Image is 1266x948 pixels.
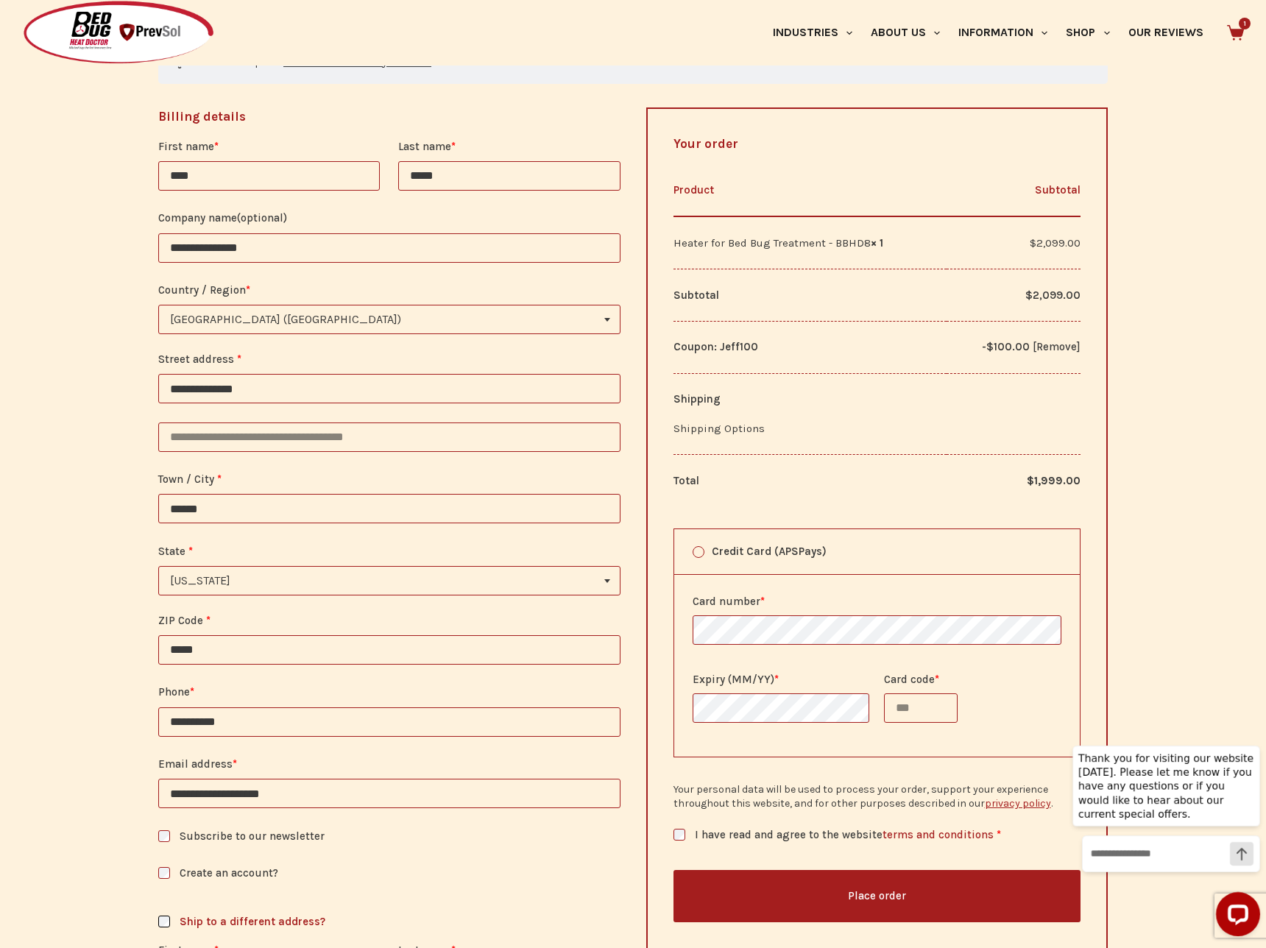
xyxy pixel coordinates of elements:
[673,135,1081,154] h3: Your order
[673,422,765,435] label: Shipping Options
[158,916,170,927] input: Ship to a different address?
[158,281,620,300] label: Country / Region
[673,829,685,841] input: I have read and agree to the websiteterms and conditions *
[673,455,947,506] th: Total
[180,829,325,843] span: Subscribe to our newsletter
[158,542,620,561] label: State
[158,612,620,630] label: ZIP Code
[997,828,1001,841] abbr: required
[674,529,1081,574] label: Credit Card (APSPays)
[1025,289,1081,302] bdi: 2,099.00
[159,567,620,595] span: Georgia
[673,269,947,322] th: Subtotal
[1033,340,1081,353] a: Remove Jeff100 coupon
[1025,289,1033,302] span: $
[158,209,620,227] label: Company name
[871,236,883,250] strong: × 1
[695,828,994,841] span: I have read and agree to the website
[158,138,380,156] label: First name
[947,321,1081,373] td: -
[158,830,170,842] input: Subscribe to our newsletter
[158,683,620,701] label: Phone
[986,340,994,353] span: $
[158,755,620,774] label: Email address
[158,107,620,127] h3: Billing details
[693,671,870,688] label: Expiry (MM/YY)
[1027,474,1081,487] bdi: 1,999.00
[1030,236,1036,250] span: $
[673,321,947,373] th: Coupon: Jeff100
[1239,18,1251,29] span: 1
[947,165,1081,217] th: Subtotal
[158,350,620,369] label: Street address
[159,305,620,333] span: United States (US)
[1030,236,1081,250] bdi: 2,099.00
[237,211,287,224] span: (optional)
[398,138,620,156] label: Last name
[1061,718,1266,948] iframe: LiveChat chat widget
[158,470,620,489] label: Town / City
[985,797,1051,810] a: privacy policy
[693,593,1062,610] label: Card number
[673,870,1081,922] button: Place order
[180,915,325,928] span: Ship to a different address?
[883,828,994,841] a: terms and conditions
[158,305,620,334] span: Country / Region
[673,216,947,269] td: Heater for Bed Bug Treatment - BBHD8
[986,340,1030,353] span: 100.00
[1027,474,1034,487] span: $
[158,867,170,879] input: Create an account?
[673,390,1081,408] div: Shipping
[158,566,620,595] span: State
[884,671,1061,688] label: Card code
[180,866,278,880] span: Create an account?
[673,782,1081,811] p: Your personal data will be used to process your order, support your experience throughout this we...
[673,165,947,217] th: Product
